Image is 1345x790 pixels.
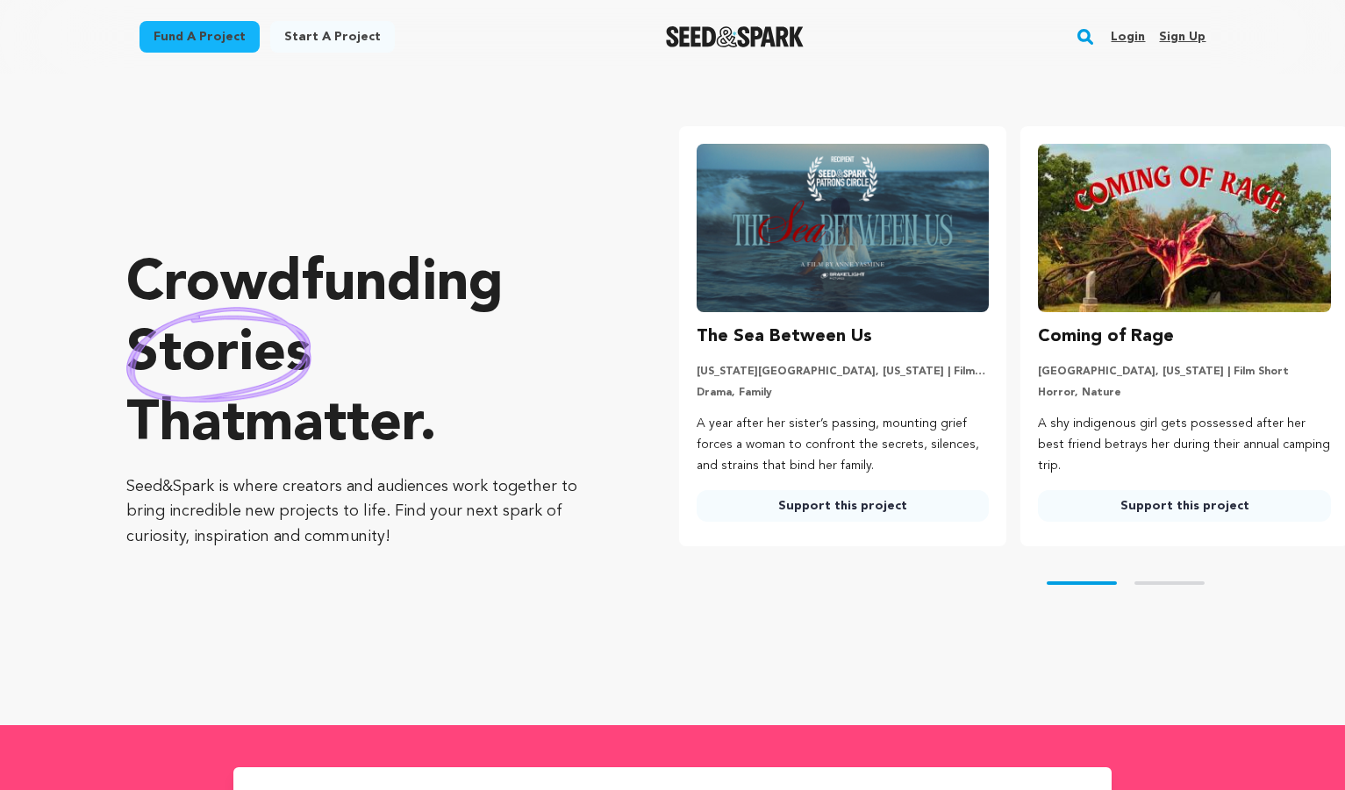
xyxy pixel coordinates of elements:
p: A shy indigenous girl gets possessed after her best friend betrays her during their annual campin... [1038,414,1331,476]
img: The Sea Between Us image [697,144,990,312]
img: Coming of Rage image [1038,144,1331,312]
p: Horror, Nature [1038,386,1331,400]
p: Drama, Family [697,386,990,400]
p: Crowdfunding that . [126,250,609,460]
p: [US_STATE][GEOGRAPHIC_DATA], [US_STATE] | Film Short [697,365,990,379]
a: Start a project [270,21,395,53]
span: matter [245,397,419,453]
p: Seed&Spark is where creators and audiences work together to bring incredible new projects to life... [126,474,609,550]
h3: Coming of Rage [1038,323,1174,351]
a: Support this project [1038,490,1331,522]
a: Support this project [697,490,990,522]
p: A year after her sister’s passing, mounting grief forces a woman to confront the secrets, silence... [697,414,990,476]
a: Sign up [1159,23,1205,51]
a: Fund a project [140,21,260,53]
a: Login [1111,23,1145,51]
p: [GEOGRAPHIC_DATA], [US_STATE] | Film Short [1038,365,1331,379]
img: hand sketched image [126,307,311,402]
img: Seed&Spark Logo Dark Mode [666,26,804,47]
a: Seed&Spark Homepage [666,26,804,47]
h3: The Sea Between Us [697,323,872,351]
